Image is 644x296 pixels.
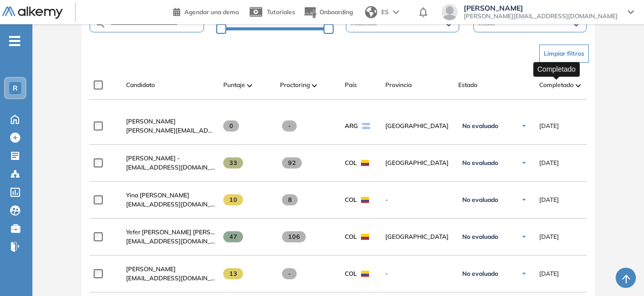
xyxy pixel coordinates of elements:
[361,160,369,166] img: COL
[458,80,477,90] span: Estado
[126,228,215,237] a: Yefer [PERSON_NAME] [PERSON_NAME]
[312,84,317,87] img: [missing "en.ARROW_ALT" translation]
[539,121,559,131] span: [DATE]
[362,123,370,129] img: ARG
[223,80,245,90] span: Puntaje
[126,200,215,209] span: [EMAIL_ADDRESS][DOMAIN_NAME]
[223,194,243,205] span: 10
[126,274,215,283] span: [EMAIL_ADDRESS][DOMAIN_NAME]
[393,10,399,14] img: arrow
[539,195,559,204] span: [DATE]
[539,269,559,278] span: [DATE]
[2,7,63,19] img: Logo
[345,158,357,167] span: COL
[464,12,618,20] span: [PERSON_NAME][EMAIL_ADDRESS][DOMAIN_NAME]
[361,197,369,203] img: COL
[223,268,243,279] span: 13
[521,160,527,166] img: Ícono de flecha
[319,8,353,16] span: Onboarding
[126,126,215,135] span: [PERSON_NAME][EMAIL_ADDRESS][PERSON_NAME][DOMAIN_NAME]
[282,157,302,168] span: 92
[345,232,357,241] span: COL
[365,6,377,18] img: world
[385,158,450,167] span: [GEOGRAPHIC_DATA]
[126,154,215,163] a: [PERSON_NAME] -
[126,117,176,125] span: [PERSON_NAME]
[462,159,498,167] span: No evaluado
[381,8,389,17] span: ES
[521,234,527,240] img: Ícono de flecha
[223,231,243,242] span: 47
[126,117,215,126] a: [PERSON_NAME]
[126,265,215,274] a: [PERSON_NAME]
[539,232,559,241] span: [DATE]
[247,84,252,87] img: [missing "en.ARROW_ALT" translation]
[361,271,369,277] img: COL
[345,195,357,204] span: COL
[13,84,18,92] span: R
[385,121,450,131] span: [GEOGRAPHIC_DATA]
[462,196,498,204] span: No evaluado
[539,80,574,90] span: Completado
[539,45,589,63] button: Limpiar filtros
[282,194,298,205] span: 8
[126,228,243,236] span: Yefer [PERSON_NAME] [PERSON_NAME]
[345,80,357,90] span: País
[126,163,215,172] span: [EMAIL_ADDRESS][DOMAIN_NAME]
[126,265,176,273] span: [PERSON_NAME]
[345,121,358,131] span: ARG
[539,158,559,167] span: [DATE]
[385,80,412,90] span: Provincia
[533,62,580,76] div: Completado
[521,197,527,203] img: Ícono de flecha
[462,270,498,278] span: No evaluado
[385,269,450,278] span: -
[345,269,357,278] span: COL
[223,157,243,168] span: 33
[462,233,498,241] span: No evaluado
[464,4,618,12] span: [PERSON_NAME]
[126,191,189,199] span: Yina [PERSON_NAME]
[126,191,215,200] a: Yina [PERSON_NAME]
[282,268,297,279] span: -
[521,123,527,129] img: Ícono de flecha
[126,80,155,90] span: Candidato
[9,40,20,42] i: -
[303,2,353,23] button: Onboarding
[282,120,297,132] span: -
[126,154,180,162] span: [PERSON_NAME] -
[361,234,369,240] img: COL
[173,5,239,17] a: Agendar una demo
[521,271,527,277] img: Ícono de flecha
[385,195,450,204] span: -
[282,231,306,242] span: 106
[462,122,498,130] span: No evaluado
[184,8,239,16] span: Agendar una demo
[267,8,295,16] span: Tutoriales
[223,120,239,132] span: 0
[385,232,450,241] span: [GEOGRAPHIC_DATA]
[280,80,310,90] span: Proctoring
[576,84,581,87] img: [missing "en.ARROW_ALT" translation]
[126,237,215,246] span: [EMAIL_ADDRESS][DOMAIN_NAME]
